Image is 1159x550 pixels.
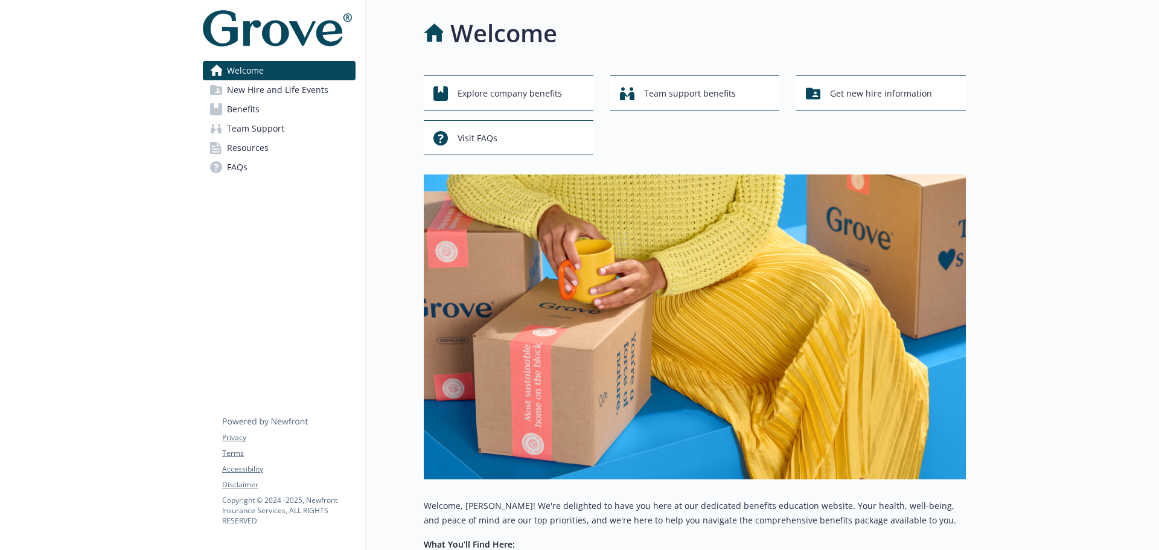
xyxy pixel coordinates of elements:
h1: Welcome [450,15,557,51]
button: Get new hire information [796,75,966,110]
strong: What You’ll Find Here: [424,539,515,550]
a: Disclaimer [222,479,355,490]
a: Resources [203,138,356,158]
a: Benefits [203,100,356,119]
a: Team Support [203,119,356,138]
span: Team support benefits [644,82,736,105]
span: Visit FAQs [458,127,497,150]
a: Privacy [222,432,355,443]
p: Welcome, [PERSON_NAME]! We're delighted to have you here at our dedicated benefits education webs... [424,499,966,528]
a: Welcome [203,61,356,80]
span: New Hire and Life Events [227,80,328,100]
button: Team support benefits [610,75,780,110]
span: Get new hire information [830,82,932,105]
a: FAQs [203,158,356,177]
img: overview page banner [424,174,966,479]
a: Terms [222,448,355,459]
a: New Hire and Life Events [203,80,356,100]
button: Explore company benefits [424,75,593,110]
span: FAQs [227,158,247,177]
span: Benefits [227,100,260,119]
p: Copyright © 2024 - 2025 , Newfront Insurance Services, ALL RIGHTS RESERVED [222,495,355,526]
span: Welcome [227,61,264,80]
span: Team Support [227,119,284,138]
span: Explore company benefits [458,82,562,105]
a: Accessibility [222,464,355,475]
button: Visit FAQs [424,120,593,155]
span: Resources [227,138,269,158]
